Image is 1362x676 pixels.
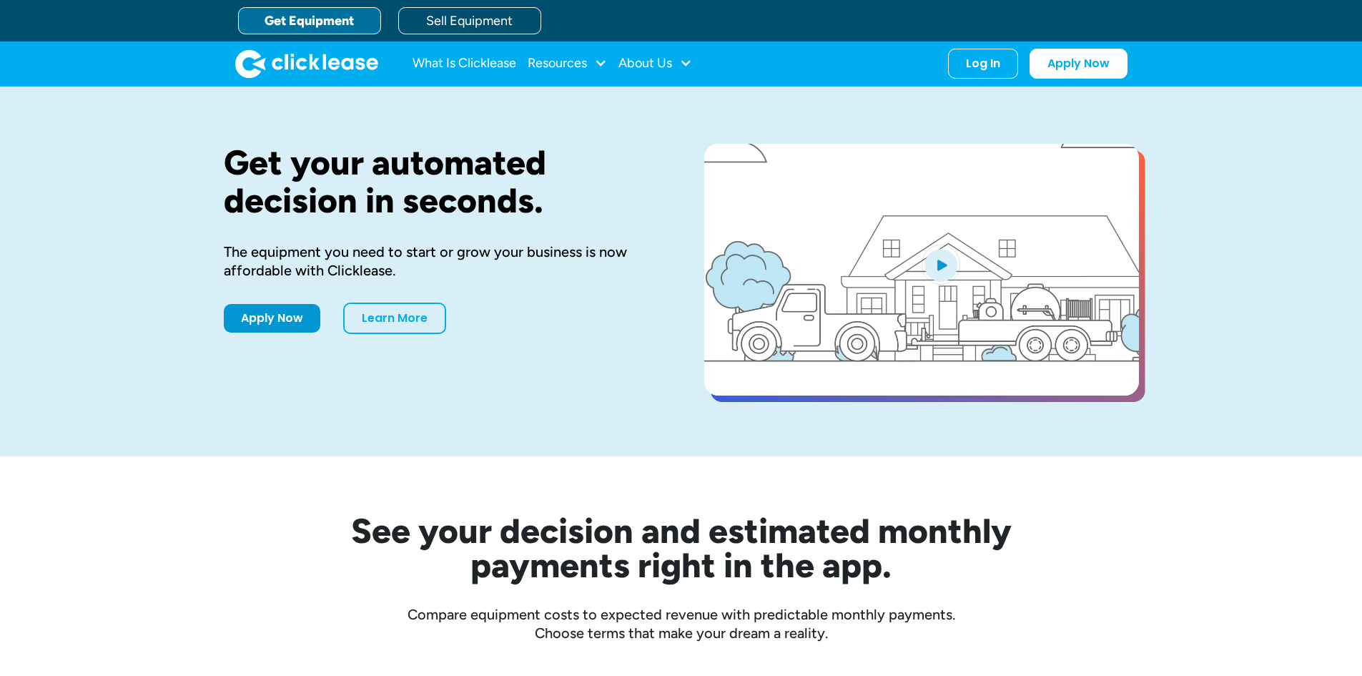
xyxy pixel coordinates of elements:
[922,245,960,285] img: Blue play button logo on a light blue circular background
[413,49,516,78] a: What Is Clicklease
[238,7,381,34] a: Get Equipment
[618,49,692,78] div: About Us
[224,304,320,333] a: Apply Now
[343,303,446,334] a: Learn More
[528,49,607,78] div: Resources
[224,243,658,280] div: The equipment you need to start or grow your business is now affordable with Clicklease.
[235,49,378,78] a: home
[966,57,1000,71] div: Log In
[235,49,378,78] img: Clicklease logo
[704,144,1139,396] a: open lightbox
[224,144,658,220] h1: Get your automated decision in seconds.
[281,514,1082,582] h2: See your decision and estimated monthly payments right in the app.
[1030,49,1127,79] a: Apply Now
[398,7,541,34] a: Sell Equipment
[224,605,1139,642] div: Compare equipment costs to expected revenue with predictable monthly payments. Choose terms that ...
